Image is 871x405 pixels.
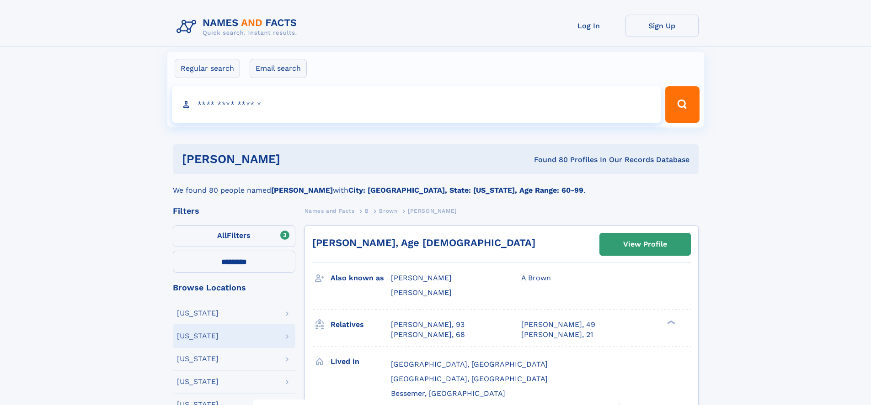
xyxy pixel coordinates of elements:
[271,186,333,195] b: [PERSON_NAME]
[391,274,452,282] span: [PERSON_NAME]
[177,310,219,317] div: [US_STATE]
[391,330,465,340] a: [PERSON_NAME], 68
[175,59,240,78] label: Regular search
[521,274,551,282] span: A Brown
[391,374,548,383] span: [GEOGRAPHIC_DATA], [GEOGRAPHIC_DATA]
[521,320,595,330] a: [PERSON_NAME], 49
[391,360,548,368] span: [GEOGRAPHIC_DATA], [GEOGRAPHIC_DATA]
[391,288,452,297] span: [PERSON_NAME]
[305,205,355,216] a: Names and Facts
[331,354,391,369] h3: Lived in
[331,317,391,332] h3: Relatives
[173,284,295,292] div: Browse Locations
[407,155,689,165] div: Found 80 Profiles In Our Records Database
[552,15,625,37] a: Log In
[182,153,407,165] h1: [PERSON_NAME]
[173,174,699,196] div: We found 80 people named with .
[379,208,397,214] span: Brown
[217,231,227,240] span: All
[391,320,465,330] a: [PERSON_NAME], 93
[623,234,667,255] div: View Profile
[365,208,369,214] span: B
[250,59,307,78] label: Email search
[365,205,369,216] a: B
[665,319,676,325] div: ❯
[348,186,583,195] b: City: [GEOGRAPHIC_DATA], State: [US_STATE], Age Range: 60-99
[379,205,397,216] a: Brown
[331,270,391,286] h3: Also known as
[600,233,690,255] a: View Profile
[177,332,219,340] div: [US_STATE]
[173,207,295,215] div: Filters
[177,378,219,385] div: [US_STATE]
[521,330,593,340] a: [PERSON_NAME], 21
[625,15,699,37] a: Sign Up
[408,208,457,214] span: [PERSON_NAME]
[173,15,305,39] img: Logo Names and Facts
[177,355,219,363] div: [US_STATE]
[172,86,662,123] input: search input
[665,86,699,123] button: Search Button
[391,389,505,398] span: Bessemer, [GEOGRAPHIC_DATA]
[173,225,295,247] label: Filters
[312,237,535,248] a: [PERSON_NAME], Age [DEMOGRAPHIC_DATA]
